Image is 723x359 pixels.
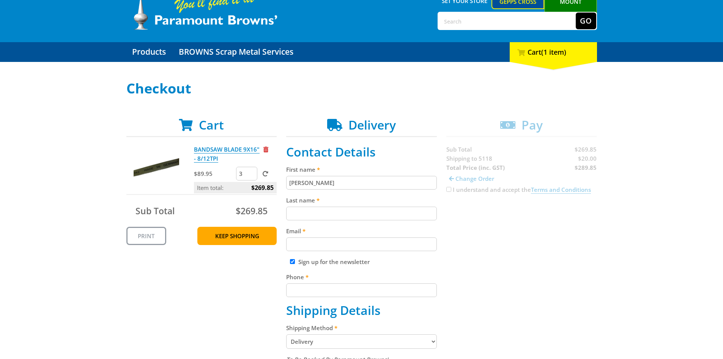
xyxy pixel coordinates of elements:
[286,176,437,190] input: Please enter your first name.
[298,258,370,266] label: Sign up for the newsletter
[286,303,437,318] h2: Shipping Details
[286,226,437,236] label: Email
[194,182,277,193] p: Item total:
[197,227,277,245] a: Keep Shopping
[286,145,437,159] h2: Contact Details
[348,117,396,133] span: Delivery
[199,117,224,133] span: Cart
[286,272,437,282] label: Phone
[286,334,437,349] select: Please select a shipping method.
[194,169,235,178] p: $89.95
[194,145,260,163] a: BANDSAW BLADE 9X16" - 8/12TPI
[286,283,437,297] input: Please enter your telephone number.
[251,182,274,193] span: $269.85
[438,13,576,29] input: Search
[135,205,175,217] span: Sub Total
[126,42,172,62] a: Go to the Products page
[134,145,179,190] img: BANDSAW BLADE 9X16" - 8/12TPI
[126,81,597,96] h1: Checkout
[286,196,437,205] label: Last name
[286,323,437,332] label: Shipping Method
[173,42,299,62] a: Go to the BROWNS Scrap Metal Services page
[510,42,597,62] div: Cart
[576,13,596,29] button: Go
[541,47,566,57] span: (1 item)
[263,145,268,153] a: Remove from cart
[126,227,166,245] a: Print
[286,237,437,251] input: Please enter your email address.
[286,207,437,220] input: Please enter your last name.
[236,205,268,217] span: $269.85
[286,165,437,174] label: First name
